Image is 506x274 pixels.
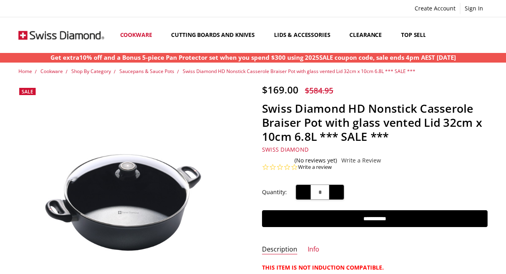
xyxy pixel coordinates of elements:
[71,68,111,75] a: Shop By Category
[294,157,337,164] span: (No reviews yet)
[40,68,63,75] a: Cookware
[119,68,174,75] a: Saucepans & Sauce Pots
[262,101,488,144] h1: Swiss Diamond HD Nonstick Casserole Braiser Pot with glass vented Lid 32cm x 10cm 6.8L *** SALE ***
[262,188,287,197] label: Quantity:
[183,68,415,75] a: Swiss Diamond HD Nonstick Casserole Braiser Pot with glass vented Lid 32cm x 10cm 6.8L *** SALE ***
[262,264,384,271] strong: THIS ITEM IS NOT INDUCTION COMPATIBLE.
[308,245,319,254] a: Info
[410,3,460,14] a: Create Account
[113,17,165,53] a: Cookware
[50,53,456,62] p: Get extra10% off and a Bonus 5-piece Pan Protector set when you spend $300 using 2025SALE coupon ...
[262,83,298,96] span: $169.00
[341,157,381,164] a: Write a Review
[305,85,333,96] span: $584.95
[18,122,244,272] img: Nonstick CASSEROLE BRAISER WITH GLASS VENTED LID 32cm X 10cm 6.8L
[22,88,33,95] span: Sale
[298,164,332,171] a: Write a review
[262,245,297,254] a: Description
[262,146,308,153] a: Swiss Diamond
[18,68,32,75] a: Home
[164,17,267,53] a: Cutting boards and knives
[18,18,104,52] img: Free Shipping On Every Order
[394,17,443,53] a: Top Sellers
[267,17,343,53] a: Lids & Accessories
[460,3,488,14] a: Sign In
[343,17,394,53] a: Clearance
